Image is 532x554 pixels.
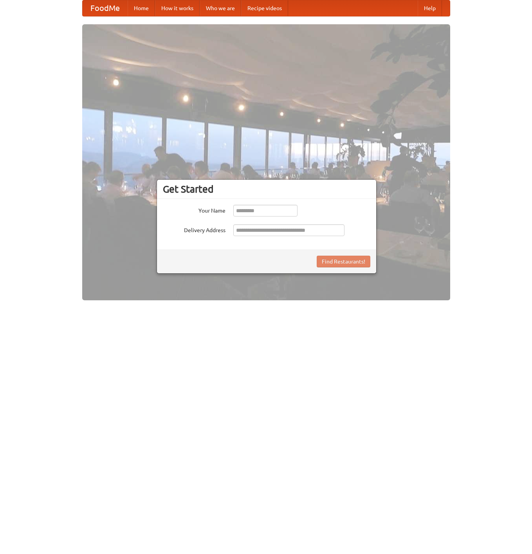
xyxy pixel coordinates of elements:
[83,0,128,16] a: FoodMe
[163,205,225,215] label: Your Name
[155,0,200,16] a: How it works
[163,183,370,195] h3: Get Started
[241,0,288,16] a: Recipe videos
[128,0,155,16] a: Home
[200,0,241,16] a: Who we are
[317,256,370,267] button: Find Restaurants!
[418,0,442,16] a: Help
[163,224,225,234] label: Delivery Address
